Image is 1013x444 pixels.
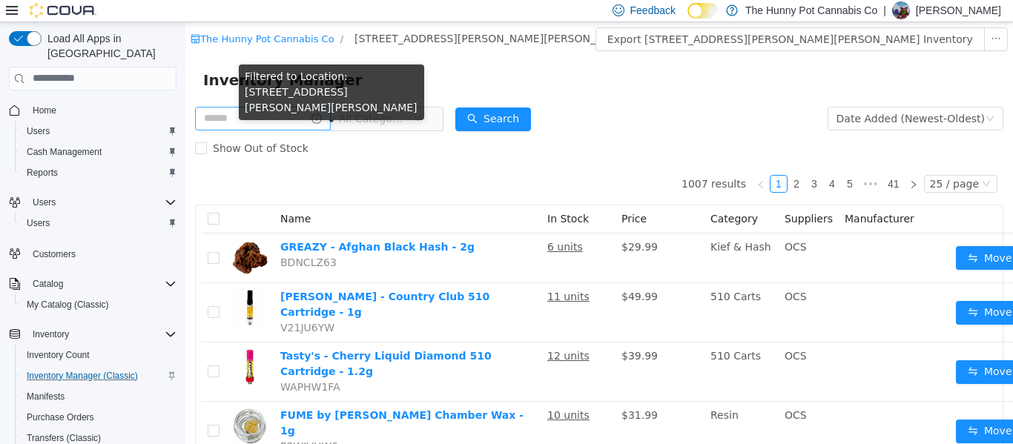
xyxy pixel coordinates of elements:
[620,153,638,170] li: 3
[3,99,182,121] button: Home
[621,153,637,170] a: 3
[771,338,839,362] button: icon: swapMove
[599,268,621,280] span: OCS
[21,408,176,426] span: Purchase Orders
[27,193,176,211] span: Users
[27,432,101,444] span: Transfers (Classic)
[3,274,182,294] button: Catalog
[436,190,461,202] span: Price
[95,418,153,430] span: P2WJVUW6
[525,190,573,202] span: Category
[95,359,155,371] span: WAPHW1FA
[436,268,472,280] span: $49.99
[771,279,839,302] button: icon: swapMove
[95,328,306,355] a: Tasty's - Cherry Liquid Diamond 510 Cartridge - 1.2g
[27,102,62,119] a: Home
[519,320,593,380] td: 510 Carts
[18,46,186,70] span: Inventory Manager
[27,217,50,229] span: Users
[21,388,70,405] a: Manifests
[3,242,182,264] button: Customers
[21,408,100,426] a: Purchase Orders
[21,367,176,385] span: Inventory Manager (Classic)
[599,387,621,399] span: OCS
[599,328,621,339] span: OCS
[599,190,647,202] span: Suppliers
[21,367,144,385] a: Inventory Manager (Classic)
[21,122,56,140] a: Users
[95,219,289,231] a: GREAZY - Afghan Black Hash - 2g
[21,122,176,140] span: Users
[27,349,90,361] span: Inventory Count
[33,278,63,290] span: Catalog
[745,153,793,170] div: 25 / page
[46,385,83,423] img: FUME by Dom Jackson - Bane Chamber Wax - 1g hero shot
[15,294,182,315] button: My Catalog (Classic)
[27,146,102,158] span: Cash Management
[21,296,115,314] a: My Catalog (Classic)
[892,1,910,19] div: Kyle Billie
[15,121,182,142] button: Users
[21,214,56,232] a: Users
[603,153,619,170] a: 2
[800,92,809,102] i: icon: down
[698,153,719,170] a: 41
[436,219,472,231] span: $29.99
[33,248,76,260] span: Customers
[21,296,176,314] span: My Catalog (Classic)
[436,328,472,339] span: $39.99
[155,11,158,22] span: /
[656,153,673,170] li: 5
[27,325,75,343] button: Inventory
[656,153,673,170] a: 5
[33,196,56,208] span: Users
[5,11,148,22] a: icon: shopThe Hunny Pot Cannabis Co
[46,217,83,254] img: GREAZY - Afghan Black Hash - 2g hero shot
[3,192,182,213] button: Users
[95,268,304,296] a: [PERSON_NAME] - Country Club 510 Cartridge - 1g
[883,1,886,19] p: |
[42,31,176,61] span: Load All Apps in [GEOGRAPHIC_DATA]
[571,158,580,167] i: icon: left
[697,153,719,170] li: 41
[15,142,182,162] button: Cash Management
[567,153,584,170] li: Previous Page
[362,328,404,339] u: 12 units
[27,299,109,311] span: My Catalog (Classic)
[519,261,593,320] td: 510 Carts
[584,153,602,170] li: 1
[95,234,151,246] span: BDNCLZ63
[270,85,346,109] button: icon: searchSearch
[5,12,15,21] i: icon: shop
[15,386,182,407] button: Manifests
[27,244,176,262] span: Customers
[771,224,839,248] button: icon: swapMove
[21,143,176,161] span: Cash Management
[362,219,397,231] u: 6 units
[3,324,182,345] button: Inventory
[33,105,56,116] span: Home
[27,193,62,211] button: Users
[27,325,176,343] span: Inventory
[362,268,404,280] u: 11 units
[687,3,719,19] input: Dark Mode
[673,153,697,170] li: Next 5 Pages
[95,299,149,311] span: V21JU6YW
[410,5,799,29] button: Export [STREET_ADDRESS][PERSON_NAME][PERSON_NAME] Inventory
[519,211,593,261] td: Kief & Hash
[21,164,64,182] a: Reports
[30,3,96,18] img: Cova
[362,190,403,202] span: In Stock
[724,158,733,167] i: icon: right
[15,365,182,386] button: Inventory Manager (Classic)
[639,153,655,170] a: 4
[630,3,676,18] span: Feedback
[27,391,65,402] span: Manifests
[15,345,182,365] button: Inventory Count
[15,407,182,428] button: Purchase Orders
[799,5,822,29] button: icon: ellipsis
[719,153,737,170] li: Next Page
[496,153,561,170] li: 1007 results
[21,346,96,364] a: Inventory Count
